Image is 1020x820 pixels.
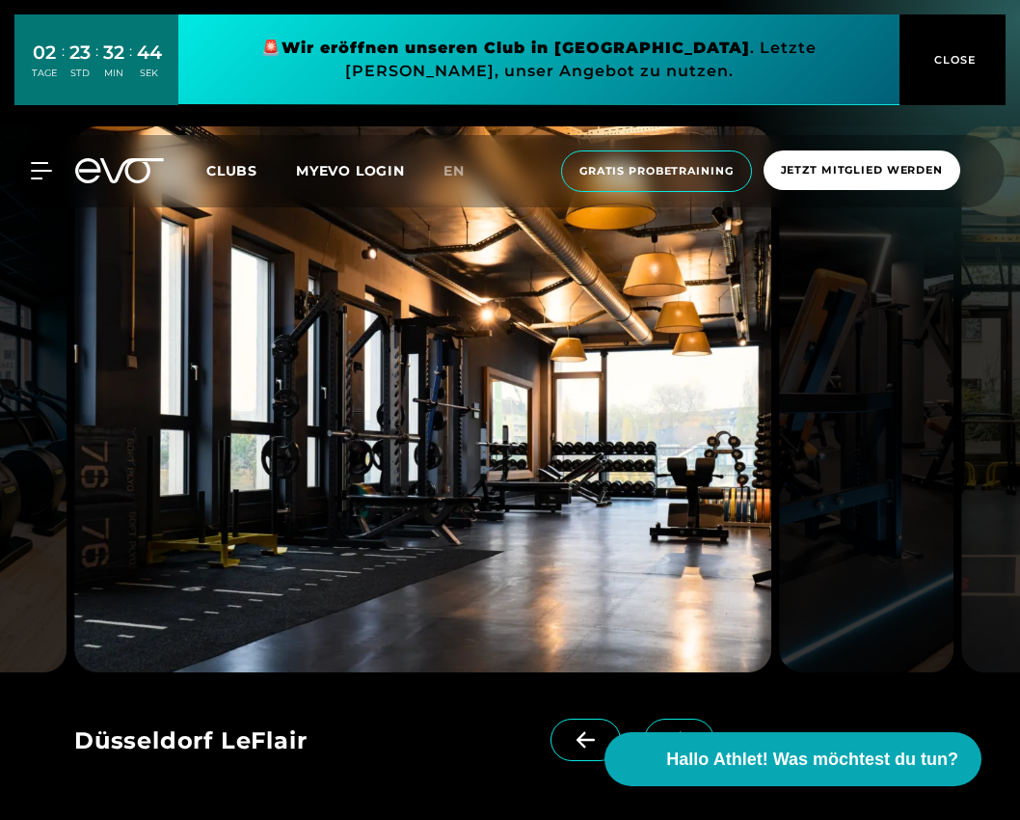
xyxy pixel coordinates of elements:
button: Hallo Athlet! Was möchtest du tun? [604,732,981,786]
div: MIN [103,67,124,80]
img: evofitness [779,126,953,672]
span: Gratis Probetraining [579,163,734,179]
div: STD [69,67,91,80]
div: : [129,41,132,92]
div: SEK [137,67,162,80]
div: 02 [32,39,57,67]
a: MYEVO LOGIN [296,162,405,179]
a: Jetzt Mitglied werden [758,150,966,192]
a: Gratis Probetraining [555,150,758,192]
div: 32 [103,39,124,67]
div: 23 [69,39,91,67]
span: CLOSE [929,51,977,68]
span: Hallo Athlet! Was möchtest du tun? [666,747,958,773]
img: evofitness [74,126,771,672]
div: : [62,41,65,92]
span: Clubs [206,162,257,179]
div: 44 [137,39,162,67]
a: Clubs [206,161,296,179]
span: Jetzt Mitglied werden [781,162,943,178]
div: : [95,41,98,92]
button: CLOSE [899,14,1006,105]
div: TAGE [32,67,57,80]
a: en [443,160,488,182]
span: en [443,162,465,179]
